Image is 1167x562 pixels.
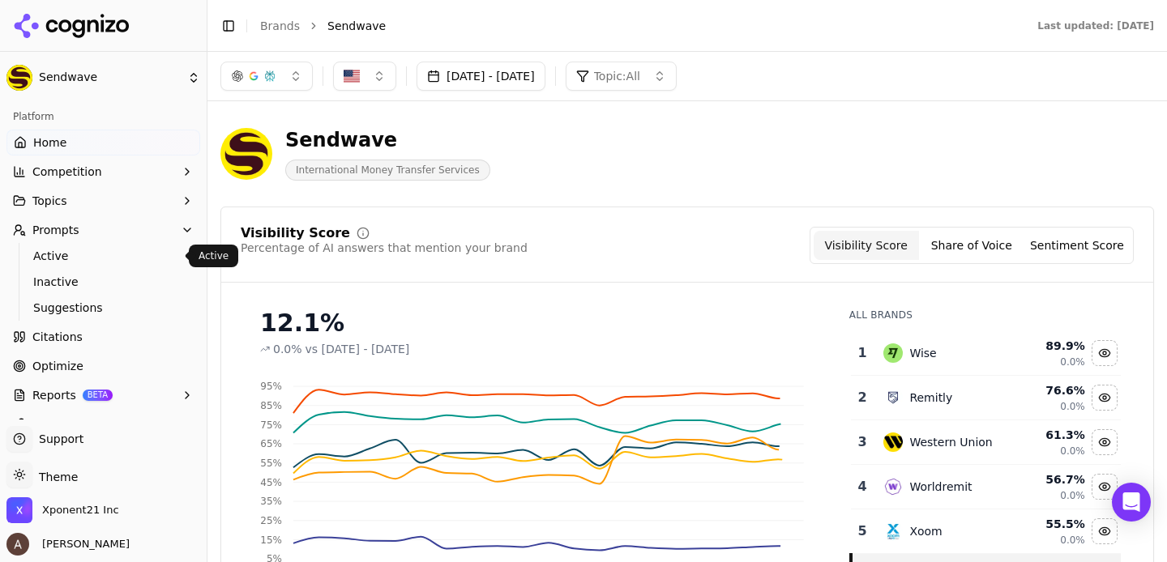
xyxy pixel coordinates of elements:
tspan: 95% [260,381,282,392]
div: 5 [857,522,868,541]
a: Home [6,130,200,155]
span: Topics [32,193,67,209]
div: Xoom [909,523,942,539]
div: Platform [6,104,200,130]
div: All Brands [849,309,1121,321]
span: Prompts [32,222,79,238]
tspan: 15% [260,534,282,546]
div: 56.7 % [1017,471,1085,487]
button: Share of Voice [919,231,1024,260]
tspan: 75% [260,419,282,431]
img: worldremit [883,477,903,496]
div: 55.5 % [1017,516,1085,532]
span: Active [33,248,174,264]
tspan: 65% [260,438,282,449]
div: Percentage of AI answers that mention your brand [241,240,528,256]
div: 3 [857,432,868,452]
img: Sendwave [6,65,32,91]
span: Home [33,134,66,151]
a: Inactive [27,270,181,293]
span: Support [32,431,83,447]
div: Open Intercom Messenger [1112,483,1151,522]
span: Toolbox [32,416,75,432]
span: BETA [83,390,113,401]
a: Optimize [6,353,200,379]
img: remitly [883,388,903,407]
button: Hide remitly data [1092,385,1118,411]
button: Topics [6,188,200,214]
span: vs [DATE] - [DATE] [306,341,410,357]
span: Competition [32,164,102,180]
div: 76.6 % [1017,382,1085,398]
div: Sendwave [285,127,490,153]
span: [PERSON_NAME] [36,537,130,551]
span: International Money Transfer Services [285,160,490,181]
tspan: 85% [260,400,282,411]
button: Hide xoom data [1092,518,1118,544]
div: 89.9 % [1017,338,1085,354]
span: Sendwave [39,70,181,85]
span: Reports [32,387,76,403]
tr: 3western unionWestern Union61.3%0.0%Hide western union data [851,420,1121,465]
p: Active [199,249,229,262]
span: 0.0% [273,341,302,357]
span: Theme [32,470,78,483]
a: Citations [6,324,200,350]
button: Competition [6,159,200,185]
button: Visibility Score [814,231,919,260]
span: 0.0% [1060,534,1085,547]
div: 61.3 % [1017,427,1085,443]
button: Open user button [6,533,130,556]
button: Toolbox [6,411,200,437]
span: Citations [32,329,83,345]
button: Sentiment Score [1024,231,1130,260]
div: 12.1% [260,309,817,338]
button: ReportsBETA [6,382,200,408]
img: Sendwave [220,128,272,180]
tspan: 25% [260,515,282,526]
tr: 1wiseWise89.9%0.0%Hide wise data [851,331,1121,376]
button: [DATE] - [DATE] [417,62,545,91]
div: 1 [857,343,868,363]
tspan: 55% [260,458,282,469]
tspan: 35% [260,496,282,507]
span: 0.0% [1060,445,1085,458]
div: Wise [909,345,936,361]
div: Western Union [909,434,992,450]
tr: 5xoomXoom55.5%0.0%Hide xoom data [851,509,1121,554]
a: Suggestions [27,296,181,319]
span: Xponent21 Inc [42,503,119,517]
nav: breadcrumb [260,18,1005,34]
img: xoom [883,522,903,541]
img: United States [344,68,360,84]
div: Visibility Score [241,227,350,240]
span: 0.0% [1060,400,1085,413]
tr: 2remitlyRemitly76.6%0.0%Hide remitly data [851,376,1121,420]
span: 0.0% [1060,489,1085,502]
div: Worldremit [909,479,972,495]
img: western union [883,432,903,452]
img: wise [883,343,903,363]
span: 0.0% [1060,356,1085,368]
button: Hide western union data [1092,429,1118,455]
tr: 4worldremitWorldremit56.7%0.0%Hide worldremit data [851,465,1121,509]
tspan: 45% [260,477,282,488]
span: Topic: All [594,68,640,84]
img: Allison Donnelly [6,533,29,556]
span: Suggestions [33,300,174,316]
span: Inactive [33,274,174,290]
button: Hide wise data [1092,340,1118,366]
img: Xponent21 Inc [6,497,32,523]
div: Remitly [909,390,952,406]
a: Brands [260,19,300,32]
div: 4 [857,477,868,496]
div: 2 [857,388,868,407]
button: Prompts [6,217,200,243]
a: Active [27,245,181,267]
button: Hide worldremit data [1092,474,1118,500]
span: Optimize [32,358,83,374]
button: Open organization switcher [6,497,119,523]
div: Last updated: [DATE] [1037,19,1154,32]
span: Sendwave [327,18,386,34]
